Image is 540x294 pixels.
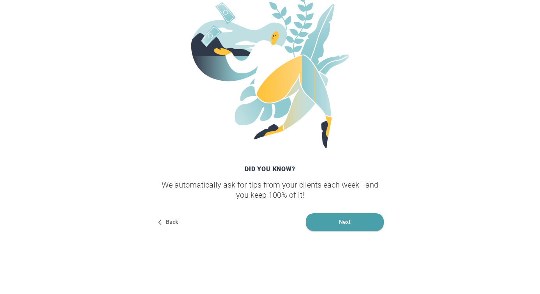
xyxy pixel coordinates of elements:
[153,161,387,177] div: Did you know?
[156,213,181,231] button: Back
[153,180,387,200] div: We automatically ask for tips from your clients each week - and you keep 100% of it!
[306,213,384,231] button: Next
